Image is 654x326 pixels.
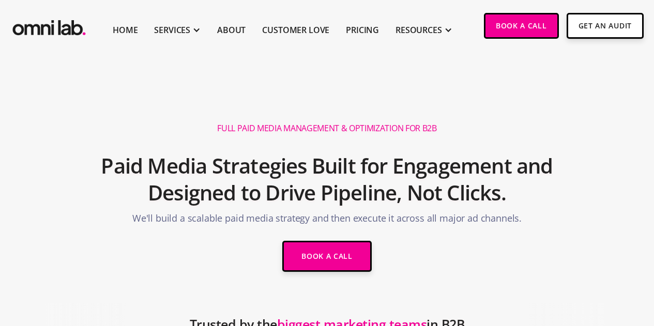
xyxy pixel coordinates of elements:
h1: Full Paid Media Management & Optimization for B2B [217,123,436,134]
h2: Paid Media Strategies Built for Engagement and Designed to Drive Pipeline, Not Clicks. [81,147,573,211]
p: We'll build a scalable paid media strategy and then execute it across all major ad channels. [132,211,522,230]
div: SERVICES [154,24,190,36]
a: Book a Call [484,13,559,39]
a: Pricing [346,24,379,36]
img: Omni Lab: B2B SaaS Demand Generation Agency [10,13,88,38]
a: Get An Audit [567,13,644,39]
a: About [217,24,246,36]
a: home [10,13,88,38]
a: Customer Love [262,24,329,36]
div: RESOURCES [396,24,442,36]
a: Home [113,24,138,36]
iframe: Chat Widget [468,206,654,326]
a: Book a Call [282,241,372,272]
